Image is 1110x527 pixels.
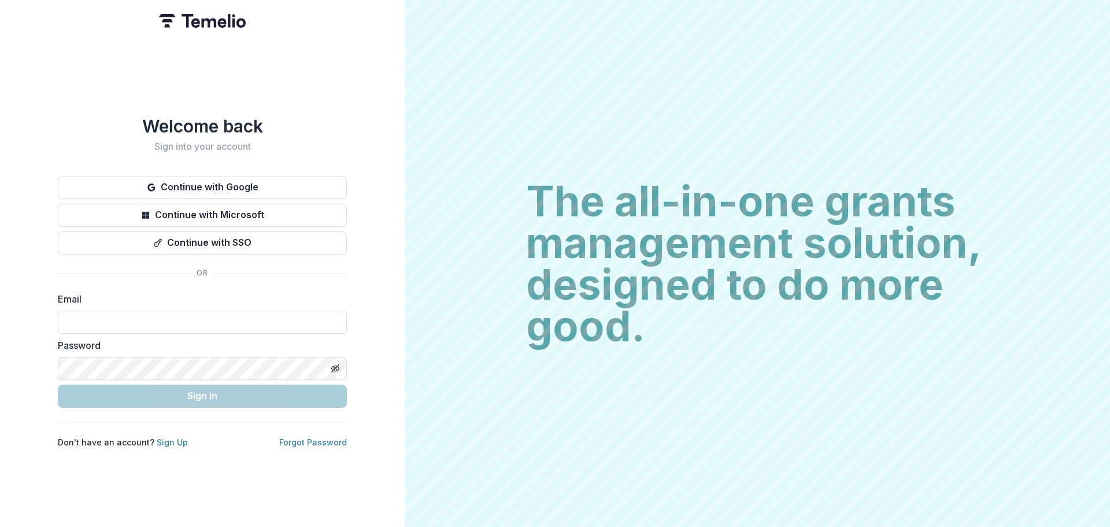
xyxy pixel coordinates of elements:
button: Sign In [58,385,347,408]
button: Continue with Microsoft [58,204,347,227]
h2: Sign into your account [58,141,347,152]
img: Temelio [159,14,246,28]
button: Continue with SSO [58,231,347,255]
a: Sign Up [157,437,188,447]
a: Forgot Password [279,437,347,447]
label: Email [58,292,340,306]
label: Password [58,338,340,352]
button: Toggle password visibility [326,359,345,378]
p: Don't have an account? [58,436,188,448]
button: Continue with Google [58,176,347,199]
h1: Welcome back [58,116,347,137]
